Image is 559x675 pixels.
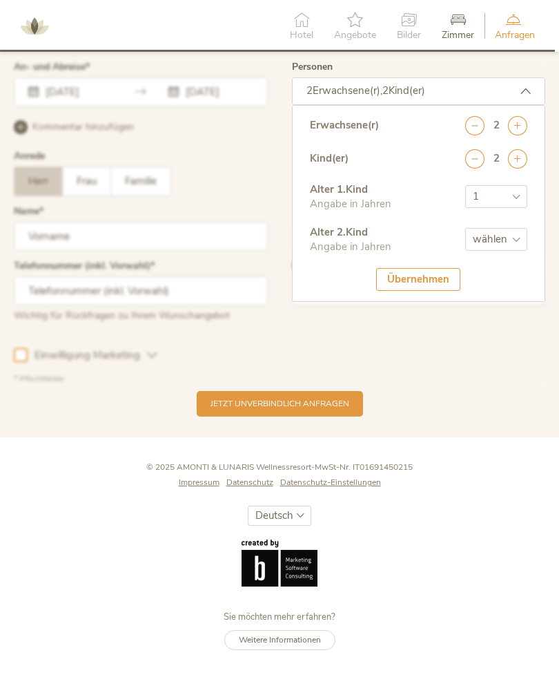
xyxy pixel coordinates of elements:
[14,21,55,30] a: AMONTI & LUNARIS Wellnessresort
[310,118,379,133] div: Erwachsene(r)
[493,118,500,133] div: 2
[495,30,535,40] span: Anfragen
[280,477,381,488] a: Datenschutz-Einstellungen
[310,240,391,254] div: Angabe in Jahren
[226,477,273,488] span: Datenschutz
[210,398,349,410] span: Jetzt unverbindlich anfragen
[179,477,219,488] span: Impressum
[310,197,391,211] div: Angabe in Jahren
[313,84,382,97] span: Erwachsene(r),
[442,30,474,40] span: Zimmer
[292,62,333,72] label: Personen
[382,84,389,97] span: 2
[306,84,313,97] span: 2
[493,151,500,166] div: 2
[310,225,391,240] div: Alter 2 . Kind
[310,151,349,166] div: Kind(er)
[179,477,226,488] a: Impressum
[311,462,315,473] span: -
[146,462,311,473] span: © 2025 AMONTI & LUNARIS Wellnessresort
[315,462,413,473] span: MwSt-Nr. IT01691450215
[224,630,335,650] a: Weitere Informationen
[239,634,321,645] span: Weitere Informationen
[376,268,460,291] div: Übernehmen
[310,182,391,197] div: Alter 1 . Kind
[242,540,317,587] img: Brandnamic GmbH | Leading Hospitality Solutions
[14,6,55,47] img: AMONTI & LUNARIS Wellnessresort
[226,477,280,488] a: Datenschutz
[397,30,421,40] span: Bilder
[224,611,335,623] span: Sie möchten mehr erfahren?
[389,84,425,97] span: Kind(er)
[290,30,313,40] span: Hotel
[334,30,376,40] span: Angebote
